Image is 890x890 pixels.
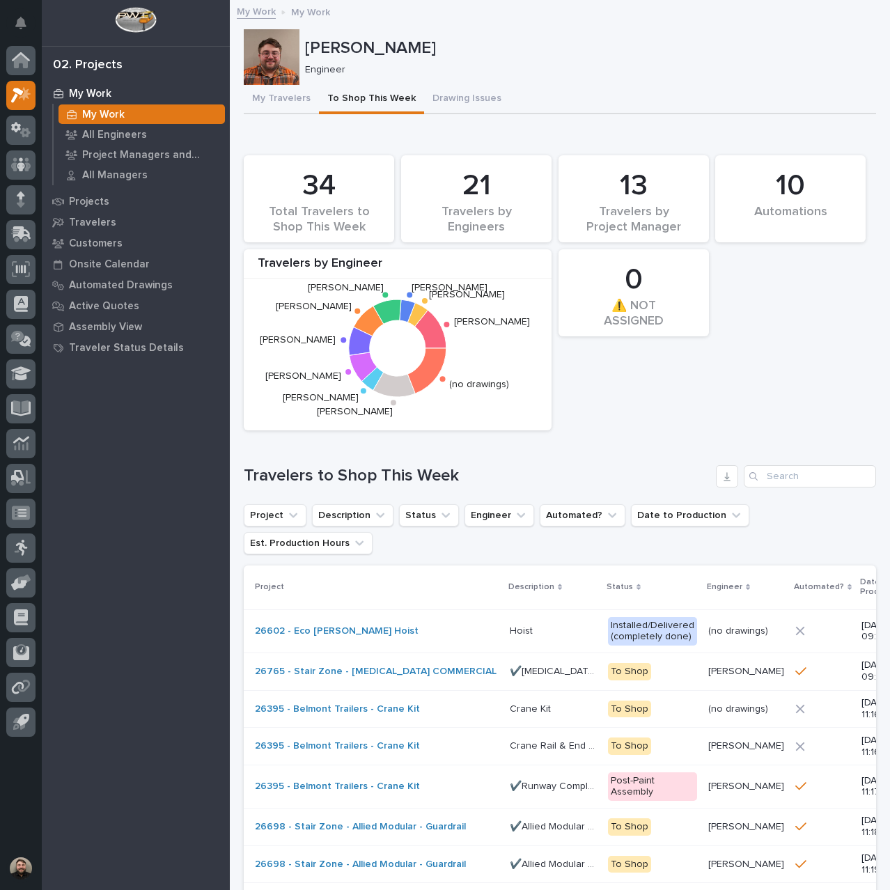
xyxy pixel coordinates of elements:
[608,701,651,718] div: To Shop
[276,302,352,311] text: [PERSON_NAME]
[267,205,370,234] div: Total Travelers to Shop This Week
[244,256,552,279] div: Travelers by Engineer
[464,504,534,526] button: Engineer
[708,701,771,715] p: (no drawings)
[608,663,651,680] div: To Shop
[607,579,633,595] p: Status
[708,778,787,793] p: Riley Youngman
[510,623,536,637] p: Hoist
[425,169,528,203] div: 21
[608,617,697,646] div: Installed/Delivered (completely done)
[424,85,510,114] button: Drawing Issues
[631,504,749,526] button: Date to Production
[69,300,139,313] p: Active Quotes
[54,125,230,144] a: All Engineers
[454,317,530,327] text: [PERSON_NAME]
[255,666,694,678] a: 26765 - Stair Zone - [MEDICAL_DATA] COMMERCIAL SERVICE INC - 🤖 E-Commerce Stair Order
[255,625,419,637] a: 26602 - Eco [PERSON_NAME] Hoist
[69,88,111,100] p: My Work
[540,504,625,526] button: Automated?
[739,169,842,203] div: 10
[255,859,466,871] a: 26698 - Stair Zone - Allied Modular - Guardrail
[255,579,284,595] p: Project
[283,393,359,403] text: [PERSON_NAME]
[42,233,230,253] a: Customers
[608,818,651,836] div: To Shop
[312,504,393,526] button: Description
[582,299,685,328] div: ⚠️ NOT ASSIGNED
[54,145,230,164] a: Project Managers and Engineers
[510,778,600,793] p: ✔️Runway Completion Package
[708,663,787,678] p: Michelle Moore
[69,321,142,334] p: Assembly View
[608,737,651,755] div: To Shop
[255,740,420,752] a: 26395 - Belmont Trailers - Crane Kit
[449,380,509,389] text: (no drawings)
[508,579,554,595] p: Description
[82,129,147,141] p: All Engineers
[82,149,219,162] p: Project Managers and Engineers
[510,737,600,752] p: Crane Rail & End Stops
[744,465,876,487] input: Search
[319,85,424,114] button: To Shop This Week
[53,58,123,73] div: 02. Projects
[82,109,125,121] p: My Work
[42,274,230,295] a: Automated Drawings
[305,64,865,76] p: Engineer
[6,8,36,38] button: Notifications
[708,818,787,833] p: [PERSON_NAME]
[510,856,600,871] p: ✔️Allied Modular Building Systems - Guardrail 2
[708,856,787,871] p: [PERSON_NAME]
[17,17,36,39] div: Notifications
[69,196,109,208] p: Projects
[69,279,173,292] p: Automated Drawings
[54,165,230,185] a: All Managers
[317,407,393,416] text: [PERSON_NAME]
[42,83,230,104] a: My Work
[582,169,685,203] div: 13
[42,212,230,233] a: Travelers
[510,663,600,678] p: ✔️HMS commercial service - SZ3768
[244,504,306,526] button: Project
[69,342,184,354] p: Traveler Status Details
[69,237,123,250] p: Customers
[510,701,554,715] p: Crane Kit
[42,191,230,212] a: Projects
[69,217,116,229] p: Travelers
[608,856,651,873] div: To Shop
[608,772,697,802] div: Post-Paint Assembly
[739,205,842,234] div: Automations
[708,737,787,752] p: Weston Hochstetler
[582,205,685,234] div: Travelers by Project Manager
[244,466,710,486] h1: Travelers to Shop This Week
[412,283,487,293] text: [PERSON_NAME]
[794,579,844,595] p: Automated?
[255,703,420,715] a: 26395 - Belmont Trailers - Crane Kit
[707,579,742,595] p: Engineer
[291,3,330,19] p: My Work
[237,3,276,19] a: My Work
[708,623,771,637] p: (no drawings)
[255,781,420,793] a: 26395 - Belmont Trailers - Crane Kit
[69,258,150,271] p: Onsite Calendar
[42,253,230,274] a: Onsite Calendar
[244,85,319,114] button: My Travelers
[260,335,336,345] text: [PERSON_NAME]
[425,205,528,234] div: Travelers by Engineers
[582,263,685,297] div: 0
[305,38,871,58] p: [PERSON_NAME]
[308,283,384,293] text: [PERSON_NAME]
[42,316,230,337] a: Assembly View
[6,854,36,883] button: users-avatar
[54,104,230,124] a: My Work
[429,290,505,299] text: [PERSON_NAME]
[42,295,230,316] a: Active Quotes
[82,169,148,182] p: All Managers
[510,818,600,833] p: ✔️Allied Modular Building Systems - Guardrail 1
[267,169,370,203] div: 34
[255,821,466,833] a: 26698 - Stair Zone - Allied Modular - Guardrail
[244,532,373,554] button: Est. Production Hours
[115,7,156,33] img: Workspace Logo
[265,371,341,381] text: [PERSON_NAME]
